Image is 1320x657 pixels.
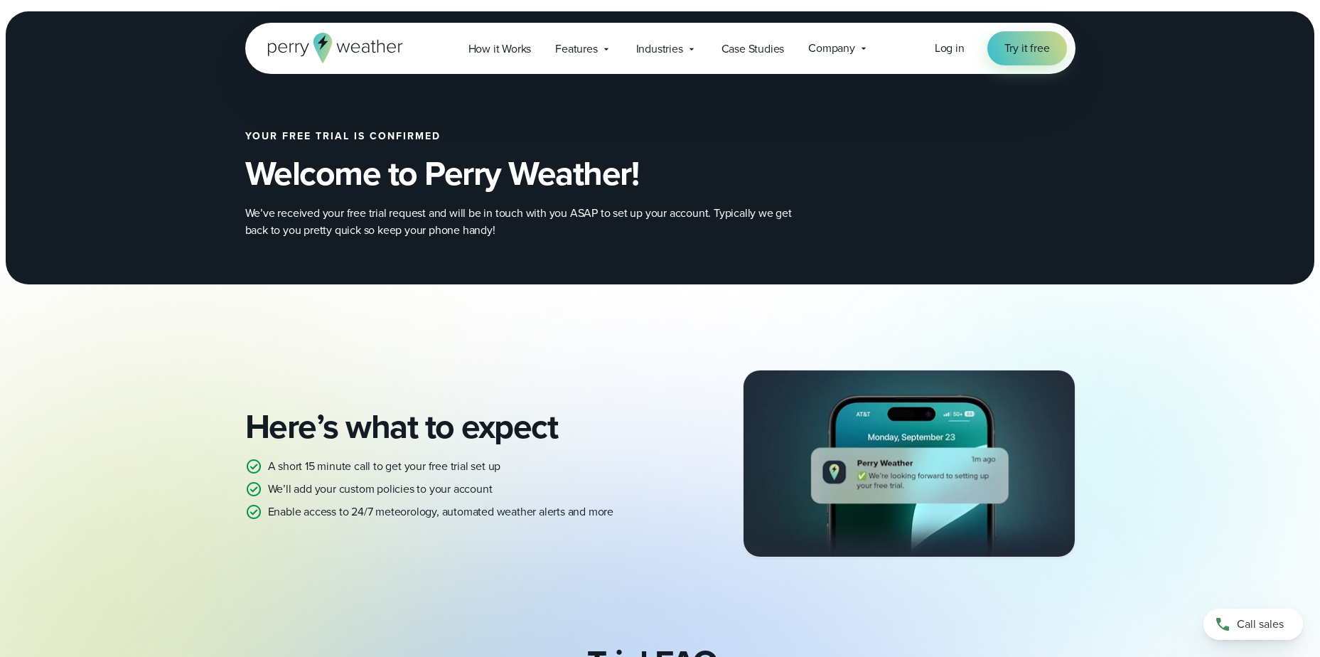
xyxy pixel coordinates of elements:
a: Case Studies [709,34,797,63]
a: Try it free [987,31,1067,65]
span: Industries [636,41,683,58]
span: Try it free [1004,40,1050,57]
h2: Your free trial is confirmed [245,131,862,142]
span: Call sales [1237,616,1284,633]
p: We’ll add your custom policies to your account [268,481,493,498]
a: Log in [935,40,965,57]
span: How it Works [468,41,532,58]
a: How it Works [456,34,544,63]
h2: Welcome to Perry Weather! [245,154,862,193]
h2: Here’s what to expect [245,407,649,447]
p: A short 15 minute call to get your free trial set up [268,458,501,475]
span: Features [555,41,597,58]
span: Company [808,40,855,57]
span: Case Studies [721,41,785,58]
span: Log in [935,40,965,56]
a: Call sales [1203,609,1303,640]
p: We’ve received your free trial request and will be in touch with you ASAP to set up your account.... [245,205,814,239]
p: Enable access to 24/7 meteorology, automated weather alerts and more [268,503,613,520]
